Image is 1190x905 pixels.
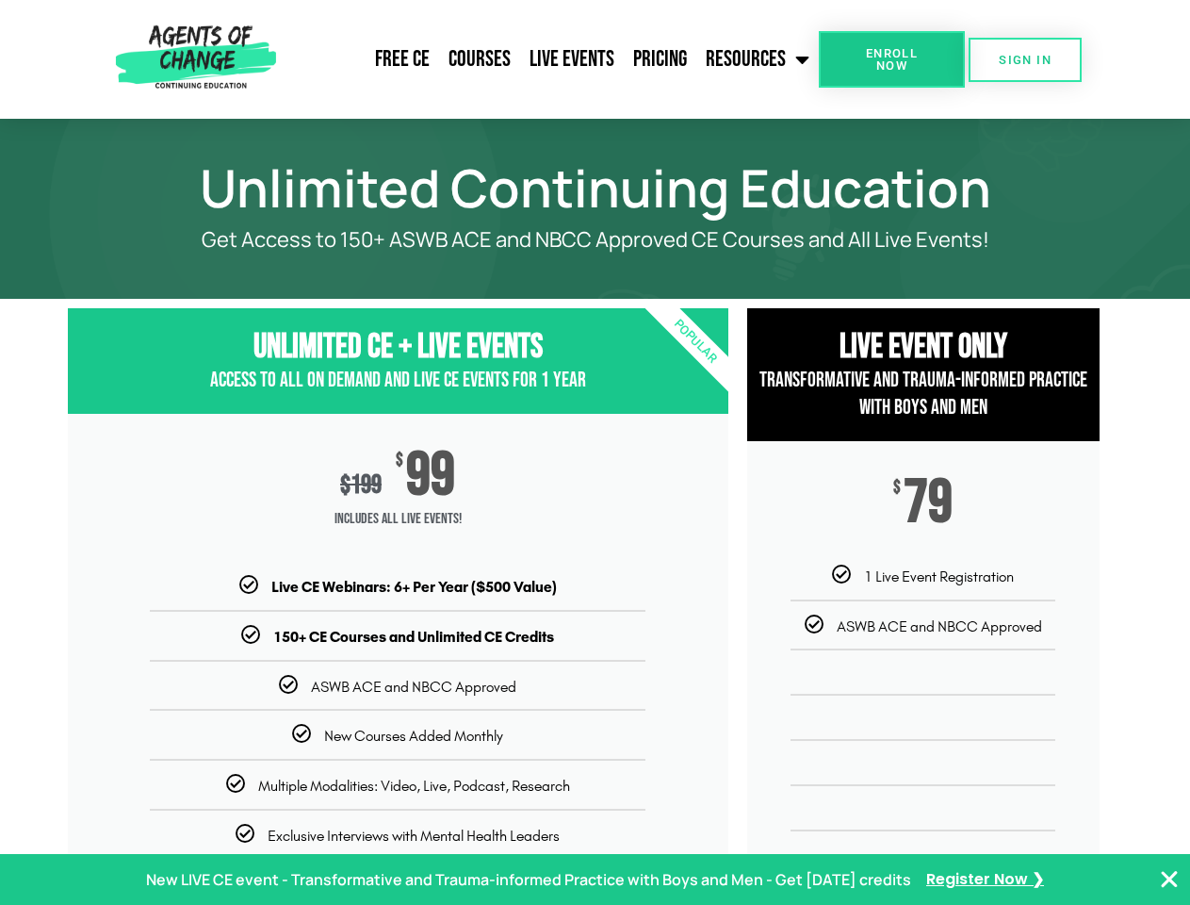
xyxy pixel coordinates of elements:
h3: Live Event Only [747,327,1100,368]
span: New Courses Added Monthly [324,727,503,745]
span: $ [396,452,403,470]
button: Close Banner [1158,868,1181,891]
nav: Menu [284,36,819,83]
span: Includes ALL Live Events! [68,501,728,538]
span: 99 [406,452,455,501]
span: Multiple Modalities: Video, Live, Podcast, Research [258,777,570,795]
span: SIGN IN [999,54,1051,66]
span: Enroll Now [849,47,935,72]
a: Free CE [366,36,439,83]
span: Exclusive Interviews with Mental Health Leaders [268,827,560,845]
p: New LIVE CE event - Transformative and Trauma-informed Practice with Boys and Men - Get [DATE] cr... [146,866,911,894]
span: 1 Live Event Registration [864,568,1014,585]
span: ASWB ACE and NBCC Approved [837,617,1042,635]
p: Get Access to 150+ ASWB ACE and NBCC Approved CE Courses and All Live Events! [134,228,1057,252]
a: Pricing [624,36,696,83]
span: $ [893,479,901,498]
h1: Unlimited Continuing Education [58,166,1133,209]
span: Access to All On Demand and Live CE Events for 1 year [210,368,586,393]
div: 199 [340,469,382,501]
a: SIGN IN [969,38,1082,82]
div: Popular [586,233,804,451]
a: Register Now ❯ [926,866,1044,894]
a: Live Events [520,36,624,83]
b: Live CE Webinars: 6+ Per Year ($500 Value) [271,578,557,596]
h3: Unlimited CE + Live Events [68,327,728,368]
a: Courses [439,36,520,83]
b: 150+ CE Courses and Unlimited CE Credits [273,628,554,646]
a: Resources [696,36,819,83]
a: Enroll Now [819,31,965,88]
span: ASWB ACE and NBCC Approved [311,678,516,696]
span: Transformative and Trauma-informed Practice with Boys and Men [759,368,1087,420]
span: 79 [904,479,953,528]
span: $ [340,469,350,501]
